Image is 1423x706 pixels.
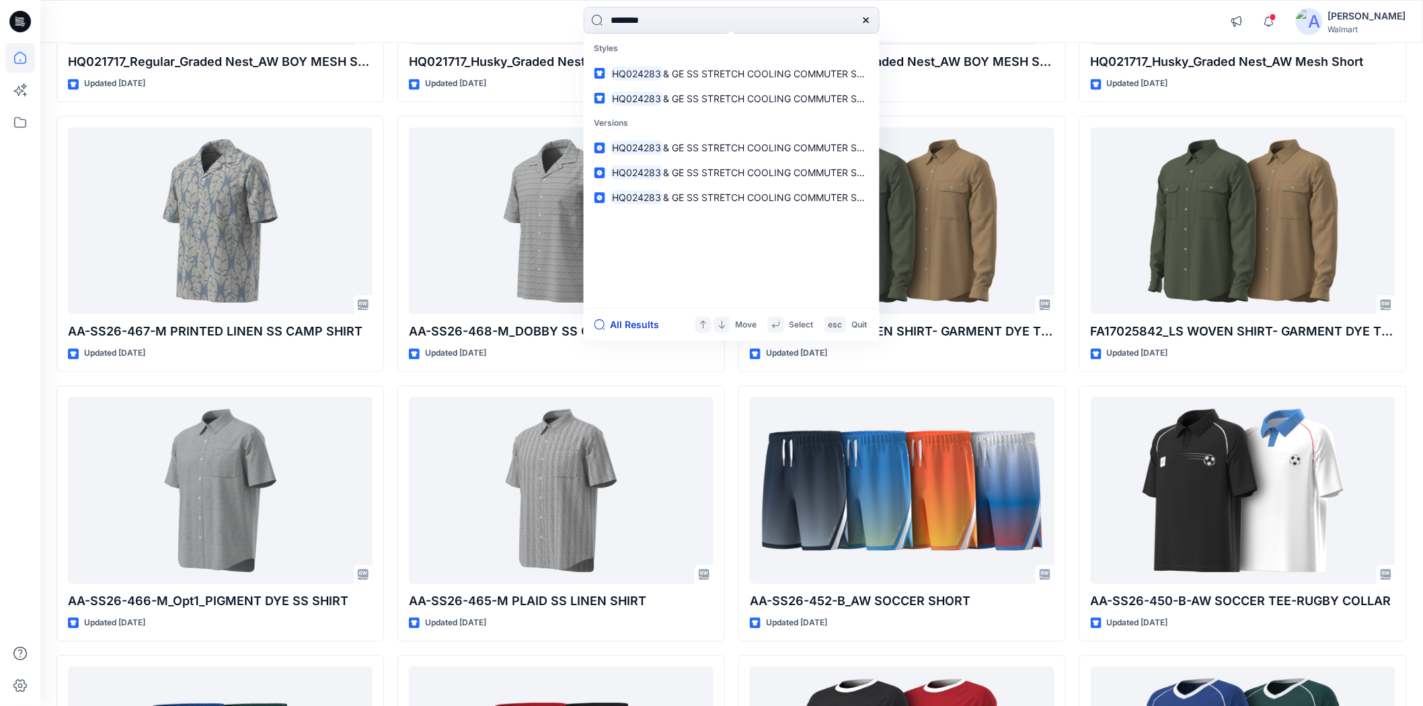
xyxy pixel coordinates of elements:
span: & GE SS STRETCH COOLING COMMUTER SHIRT [663,93,878,104]
p: Updated [DATE] [84,346,145,360]
p: Updated [DATE] [425,346,486,360]
p: Updated [DATE] [1107,77,1168,91]
span: & GE SS STRETCH COOLING COMMUTER SHIRT [663,142,878,153]
p: FA17025842_LS WOVEN SHIRT- GARMENT DYE TWO POCKET [750,322,1054,341]
p: AA-SS26-466-M_Opt1_PIGMENT DYE SS SHIRT [68,592,373,611]
a: AA-SS26-450-B-AW SOCCER TEE-RUGBY COLLAR [1091,397,1395,584]
a: AA-SS26-465-M PLAID SS LINEN SHIRT [409,397,714,584]
a: HQ024283& GE SS STRETCH COOLING COMMUTER SHIRT [586,86,877,111]
a: HQ024283& GE SS STRETCH COOLING COMMUTER SHIRT [586,135,877,160]
a: HQ024283& GE SS STRETCH COOLING COMMUTER SHIRT [586,61,877,86]
a: HQ024283& GE SS STRETCH COOLING COMMUTER SHIRT [586,185,877,210]
mark: HQ024283 [611,165,664,180]
a: FA17025842_LS WOVEN SHIRT- GARMENT DYE TWO POCKET [750,127,1054,314]
span: & GE SS STRETCH COOLING COMMUTER SHIRT [663,68,878,79]
p: Updated [DATE] [84,616,145,630]
mark: HQ024283 [611,190,664,205]
div: Walmart [1328,24,1406,34]
p: AA-SS26-465-M PLAID SS LINEN SHIRT [409,592,714,611]
p: HQ021717_Regular_Graded Nest_AW BOY MESH SHORT [68,52,373,71]
a: AA-SS26-467-M PRINTED LINEN SS CAMP SHIRT [68,127,373,314]
p: AA-SS26-467-M PRINTED LINEN SS CAMP SHIRT [68,322,373,341]
button: All Results [594,317,668,333]
p: Versions [586,111,877,136]
mark: HQ024283 [611,91,664,106]
p: AA-SS26-468-M_DOBBY SS CAMP SHIRT [409,322,714,341]
a: FA17025842_LS WOVEN SHIRT- GARMENT DYE TWO POCKET [1091,127,1395,314]
a: AA-SS26-452-B_AW SOCCER SHORT [750,397,1054,584]
p: Updated [DATE] [425,77,486,91]
a: HQ024283& GE SS STRETCH COOLING COMMUTER SHIRT [586,160,877,185]
p: Updated [DATE] [425,616,486,630]
a: AA-SS26-468-M_DOBBY SS CAMP SHIRT [409,127,714,314]
mark: HQ024283 [611,66,664,81]
p: HQ021717_Husky_Graded Nest_AW Mesh Short [409,52,714,71]
p: Updated [DATE] [1107,616,1168,630]
p: AA-SS26-450-B-AW SOCCER TEE-RUGBY COLLAR [1091,592,1395,611]
p: FA17025842_LS WOVEN SHIRT- GARMENT DYE TWO POCKET [1091,322,1395,341]
p: AA-SS26-452-B_AW SOCCER SHORT [750,592,1054,611]
p: Select [790,318,814,332]
p: Styles [586,36,877,61]
p: Quit [852,318,868,332]
p: Updated [DATE] [766,616,827,630]
div: [PERSON_NAME] [1328,8,1406,24]
p: Updated [DATE] [84,77,145,91]
p: HQ021717_Regular_Graded Nest_AW BOY MESH SHORT [750,52,1054,71]
img: avatar [1296,8,1323,35]
p: esc [829,318,843,332]
a: AA-SS26-466-M_Opt1_PIGMENT DYE SS SHIRT [68,397,373,584]
span: & GE SS STRETCH COOLING COMMUTER SHIRT [663,192,878,203]
mark: HQ024283 [611,140,664,155]
p: HQ021717_Husky_Graded Nest_AW Mesh Short [1091,52,1395,71]
p: Updated [DATE] [766,346,827,360]
span: & GE SS STRETCH COOLING COMMUTER SHIRT [663,167,878,178]
p: Updated [DATE] [1107,346,1168,360]
p: Move [736,318,757,332]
